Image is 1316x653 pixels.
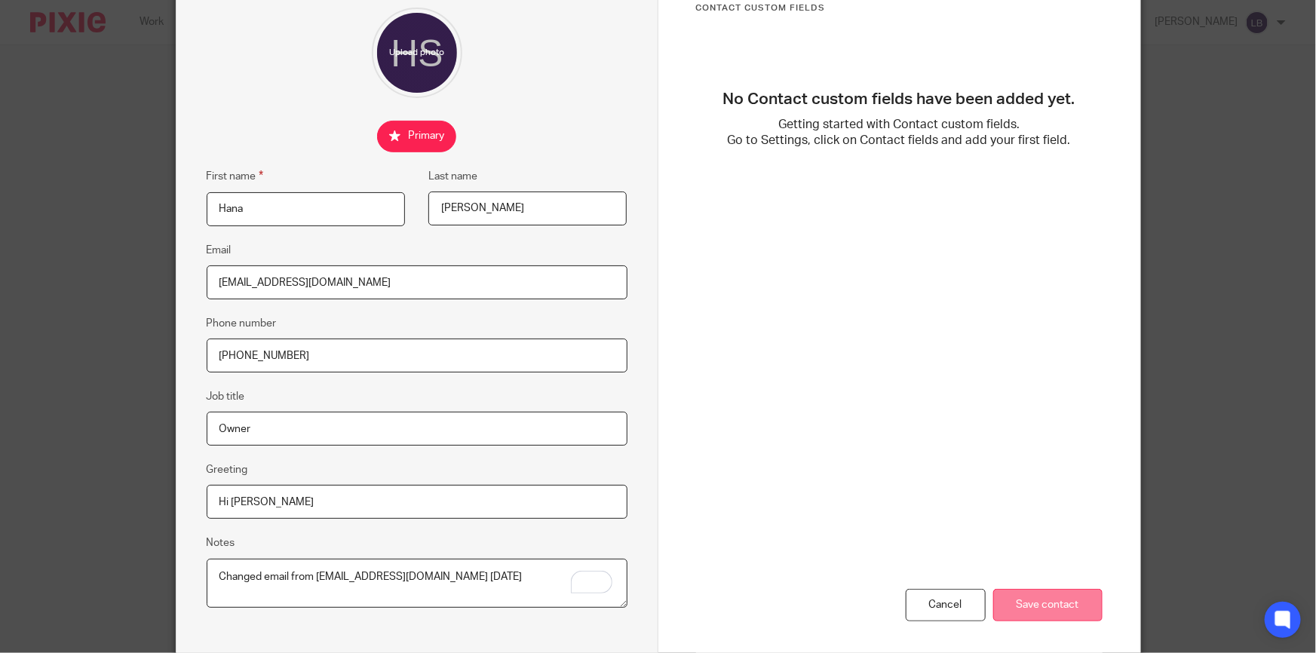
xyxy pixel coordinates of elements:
[207,167,264,185] label: First name
[696,117,1103,149] p: Getting started with Contact custom fields. Go to Settings, click on Contact fields and add your ...
[428,169,477,184] label: Last name
[207,316,277,331] label: Phone number
[207,243,232,258] label: Email
[207,535,235,550] label: Notes
[207,462,248,477] label: Greeting
[696,2,1103,14] h3: Contact Custom fields
[207,389,245,404] label: Job title
[906,589,986,621] div: Cancel
[696,90,1103,109] h3: No Contact custom fields have been added yet.
[207,559,627,609] textarea: To enrich screen reader interactions, please activate Accessibility in Grammarly extension settings
[993,589,1103,621] input: Save contact
[207,485,627,519] input: e.g. Dear Mrs. Appleseed or Hi Sam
